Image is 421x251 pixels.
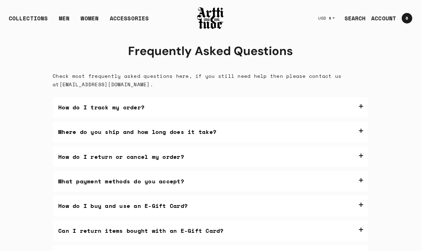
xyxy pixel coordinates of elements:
img: Arttitude [196,6,225,30]
label: What payment methods do you accept? [53,171,368,191]
span: USD $ [318,15,332,21]
a: Open cart [396,10,412,26]
label: How do I track my order? [53,97,368,117]
button: USD $ [314,11,339,26]
a: SEARCH [339,11,366,25]
div: ACCESSORIES [110,14,149,28]
p: Check most frequently asked questions here, if you still need help then please contact us at . [53,72,368,88]
a: MEN [59,14,69,28]
span: 8 [406,16,408,20]
label: How do I return or cancel my order? [53,147,368,167]
a: ACCOUNT [366,11,396,25]
label: How do I buy and use an E-Gift Card? [53,196,368,216]
a: [EMAIL_ADDRESS][DOMAIN_NAME] [59,81,150,88]
label: Can I return items bought with an E-Gift Card? [53,221,368,241]
a: WOMEN [81,14,99,28]
label: Where do you ship and how long does it take? [53,122,368,142]
h1: Frequently Asked Questions [0,37,421,59]
div: COLLECTIONS [9,14,48,28]
ul: Main navigation [3,14,154,28]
